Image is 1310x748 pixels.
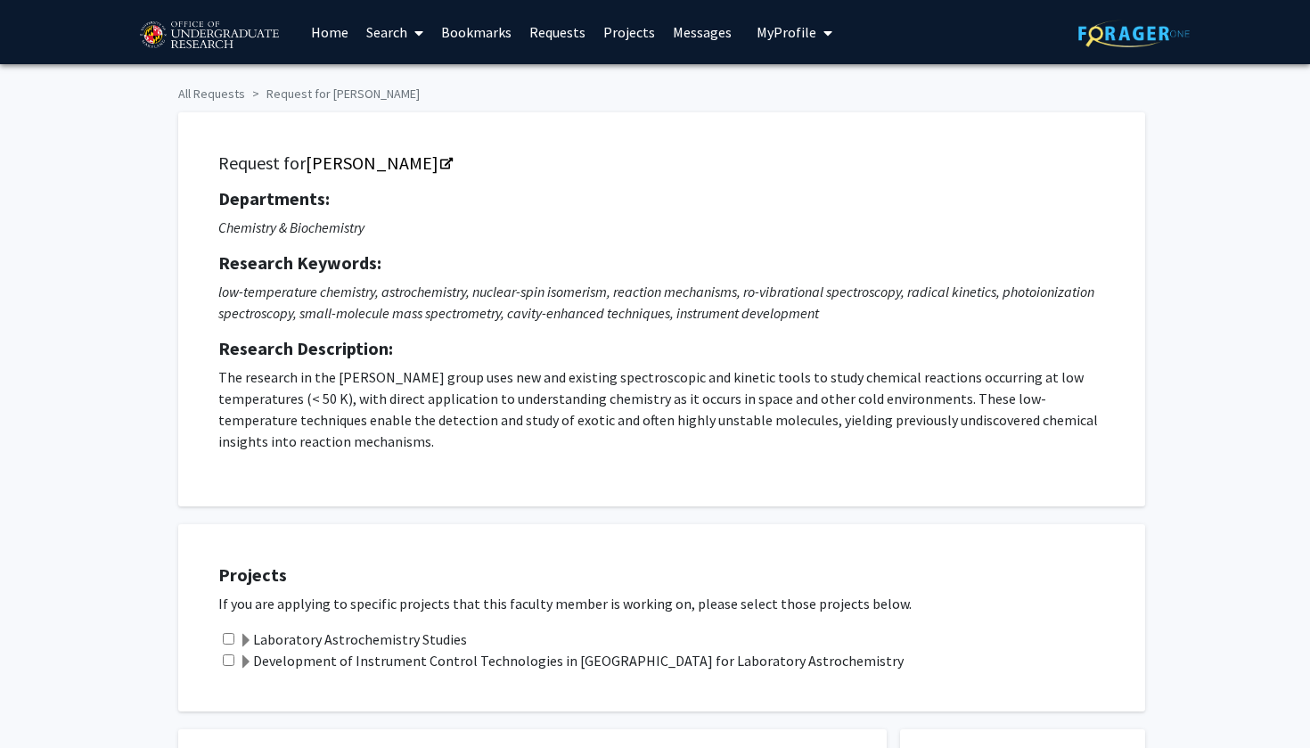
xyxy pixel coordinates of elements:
img: ForagerOne Logo [1078,20,1190,47]
strong: Research Description: [218,337,393,359]
h5: Request for [218,152,1105,174]
strong: Departments: [218,187,330,210]
p: The research in the [PERSON_NAME] group uses new and existing spectroscopic and kinetic tools to ... [218,366,1105,452]
a: Bookmarks [432,1,520,63]
a: Requests [520,1,594,63]
label: Laboratory Astrochemistry Studies [239,629,467,650]
a: All Requests [178,86,245,102]
span: My Profile [757,23,816,41]
iframe: Chat [13,668,76,735]
p: If you are applying to specific projects that this faculty member is working on, please select th... [218,593,1127,614]
i: Chemistry & Biochemistry [218,218,364,236]
ol: breadcrumb [178,78,1132,103]
a: Messages [664,1,741,63]
a: Home [302,1,357,63]
p: low-temperature chemistry, astrochemistry, nuclear-spin isomerism, reaction mechanisms, ro-vibrat... [218,281,1105,324]
label: Development of Instrument Control Technologies in [GEOGRAPHIC_DATA] for Laboratory Astrochemistry [239,650,904,671]
strong: Research Keywords: [218,251,381,274]
a: Search [357,1,432,63]
a: Opens in a new tab [306,152,451,174]
img: University of Maryland Logo [134,13,284,58]
a: Projects [594,1,664,63]
li: Request for [PERSON_NAME] [245,85,420,103]
strong: Projects [218,563,287,586]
